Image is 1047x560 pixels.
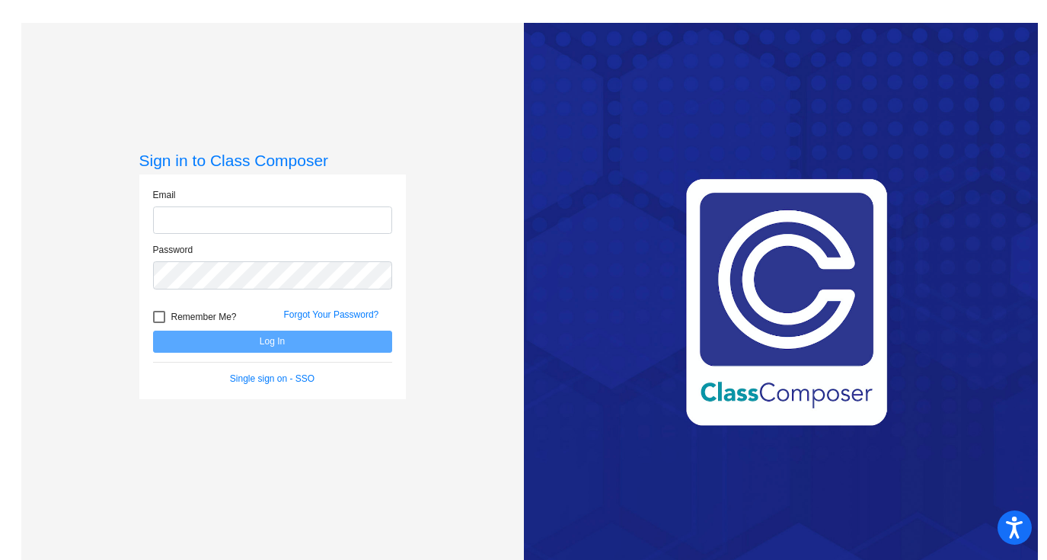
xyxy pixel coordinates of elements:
a: Forgot Your Password? [284,309,379,320]
label: Password [153,243,193,257]
h3: Sign in to Class Composer [139,151,406,170]
label: Email [153,188,176,202]
a: Single sign on - SSO [230,373,314,384]
button: Log In [153,331,392,353]
span: Remember Me? [171,308,237,326]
